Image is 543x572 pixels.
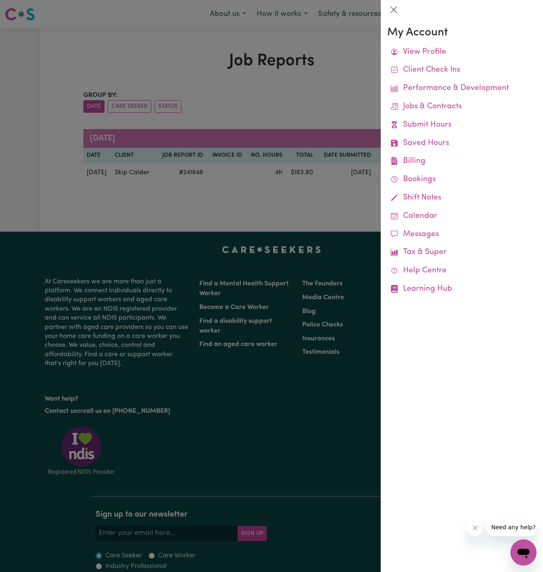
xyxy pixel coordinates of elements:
a: Jobs & Contracts [387,98,536,116]
a: Saved Hours [387,134,536,153]
button: Close [387,3,400,16]
a: Billing [387,152,536,171]
a: Tax & Super [387,243,536,262]
iframe: Button to launch messaging window [510,539,536,565]
a: View Profile [387,43,536,61]
a: Submit Hours [387,116,536,134]
a: Performance & Development [387,79,536,98]
a: Messages [387,226,536,244]
h3: My Account [387,26,536,40]
a: Client Check Ins [387,61,536,79]
iframe: Close message [467,520,483,536]
a: Learning Hub [387,280,536,298]
a: Shift Notes [387,189,536,207]
a: Bookings [387,171,536,189]
iframe: Message from company [486,518,536,536]
a: Calendar [387,207,536,226]
a: Help Centre [387,262,536,280]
